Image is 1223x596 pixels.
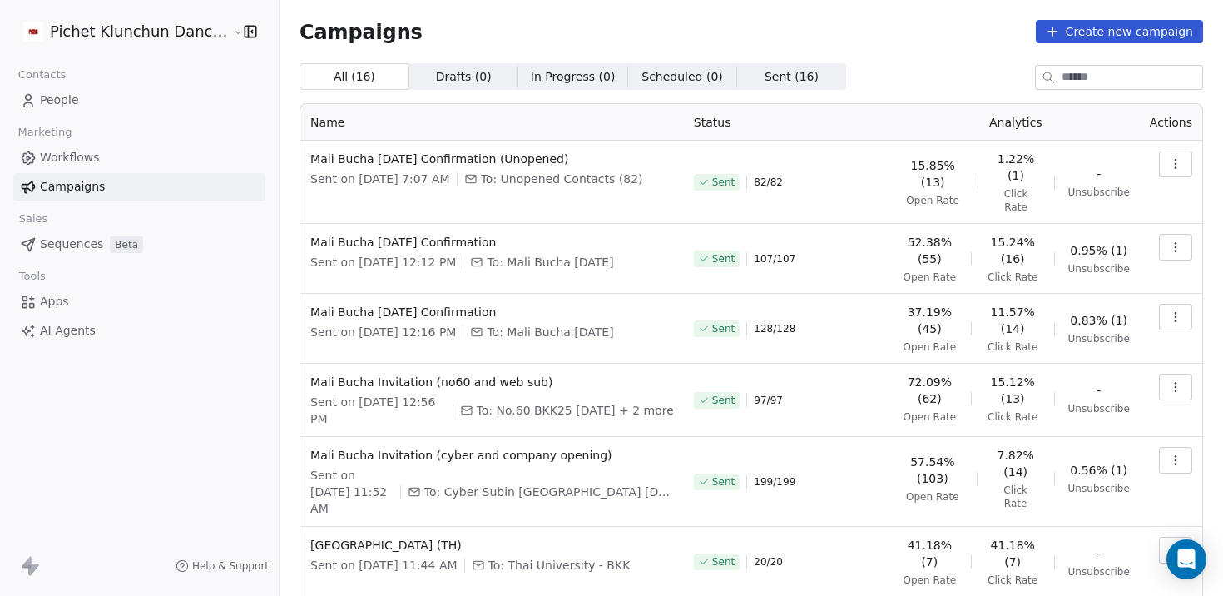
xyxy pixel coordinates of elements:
[11,120,79,145] span: Marketing
[1070,312,1127,329] span: 0.83% (1)
[1070,462,1127,479] span: 0.56% (1)
[712,555,735,569] span: Sent
[991,447,1041,480] span: 7.82% (14)
[50,21,229,42] span: Pichet Klunchun Dance Company
[1068,332,1130,345] span: Unsubscribe
[712,322,735,335] span: Sent
[13,317,265,345] a: AI Agents
[310,467,394,517] span: Sent on [DATE] 11:52 AM
[310,537,674,554] span: [GEOGRAPHIC_DATA] (TH)
[988,340,1037,354] span: Click Rate
[991,187,1040,214] span: Click Rate
[12,264,52,289] span: Tools
[712,475,735,489] span: Sent
[40,178,105,196] span: Campaigns
[985,304,1041,337] span: 11.57% (14)
[531,68,616,86] span: In Progress ( 0 )
[477,402,674,419] span: To: No.60 BKK25 July 1 + 2 more
[40,149,100,166] span: Workflows
[1070,242,1127,259] span: 0.95% (1)
[1140,104,1202,141] th: Actions
[192,559,269,573] span: Help & Support
[765,68,819,86] span: Sent ( 16 )
[712,176,735,189] span: Sent
[985,537,1041,570] span: 41.18% (7)
[902,454,963,487] span: 57.54% (103)
[310,324,456,340] span: Sent on [DATE] 12:16 PM
[487,254,613,271] span: To: Mali Bucha Aug 16th
[988,410,1037,424] span: Click Rate
[906,490,959,504] span: Open Rate
[20,17,221,46] button: Pichet Klunchun Dance Company
[1068,482,1130,495] span: Unsubscribe
[902,304,958,337] span: 37.19% (45)
[906,194,959,207] span: Open Rate
[487,324,613,340] span: To: Mali Bucha Aug 15th
[902,537,958,570] span: 41.18% (7)
[300,20,423,43] span: Campaigns
[892,104,1140,141] th: Analytics
[904,271,957,284] span: Open Rate
[988,271,1037,284] span: Click Rate
[13,231,265,258] a: SequencesBeta
[1097,382,1101,399] span: -
[985,374,1041,407] span: 15.12% (13)
[712,252,735,266] span: Sent
[40,322,96,340] span: AI Agents
[13,87,265,114] a: People
[40,293,69,310] span: Apps
[902,374,958,407] span: 72.09% (62)
[110,236,143,253] span: Beta
[712,394,735,407] span: Sent
[641,68,723,86] span: Scheduled ( 0 )
[684,104,892,141] th: Status
[310,447,674,464] span: Mali Bucha Invitation (cyber and company opening)
[40,92,79,109] span: People
[13,144,265,171] a: Workflows
[903,574,956,587] span: Open Rate
[310,394,446,427] span: Sent on [DATE] 12:56 PM
[1068,565,1130,579] span: Unsubscribe
[310,374,674,390] span: Mali Bucha Invitation (no60 and web sub)
[310,557,457,574] span: Sent on [DATE] 11:44 AM
[754,475,795,489] span: 199 / 199
[904,340,957,354] span: Open Rate
[754,555,783,569] span: 20 / 20
[488,557,631,574] span: To: Thai University - BKK
[902,234,958,267] span: 52.38% (55)
[1097,545,1101,562] span: -
[424,484,674,500] span: To: Cyber Subin Bangkok March 2025 + 1 more
[1068,186,1130,199] span: Unsubscribe
[754,322,795,335] span: 128 / 128
[1036,20,1203,43] button: Create new campaign
[176,559,269,573] a: Help & Support
[991,484,1041,510] span: Click Rate
[991,151,1040,184] span: 1.22% (1)
[310,254,456,271] span: Sent on [DATE] 12:12 PM
[904,410,957,424] span: Open Rate
[481,171,643,187] span: To: Unopened Contacts (82)
[754,176,783,189] span: 82 / 82
[1068,402,1130,415] span: Unsubscribe
[310,304,674,320] span: Mali Bucha [DATE] Confirmation
[754,394,783,407] span: 97 / 97
[310,234,674,251] span: Mali Bucha [DATE] Confirmation
[310,151,674,167] span: Mali Bucha [DATE] Confirmation (Unopened)
[1068,262,1130,276] span: Unsubscribe
[988,574,1037,587] span: Click Rate
[12,206,55,231] span: Sales
[13,173,265,201] a: Campaigns
[310,171,450,187] span: Sent on [DATE] 7:07 AM
[754,252,795,266] span: 107 / 107
[11,62,73,87] span: Contacts
[13,288,265,315] a: Apps
[23,22,43,42] img: PKDC.jpg
[300,104,684,141] th: Name
[902,157,964,191] span: 15.85% (13)
[40,236,103,253] span: Sequences
[436,68,492,86] span: Drafts ( 0 )
[1097,166,1101,182] span: -
[1166,539,1206,579] div: Open Intercom Messenger
[985,234,1041,267] span: 15.24% (16)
